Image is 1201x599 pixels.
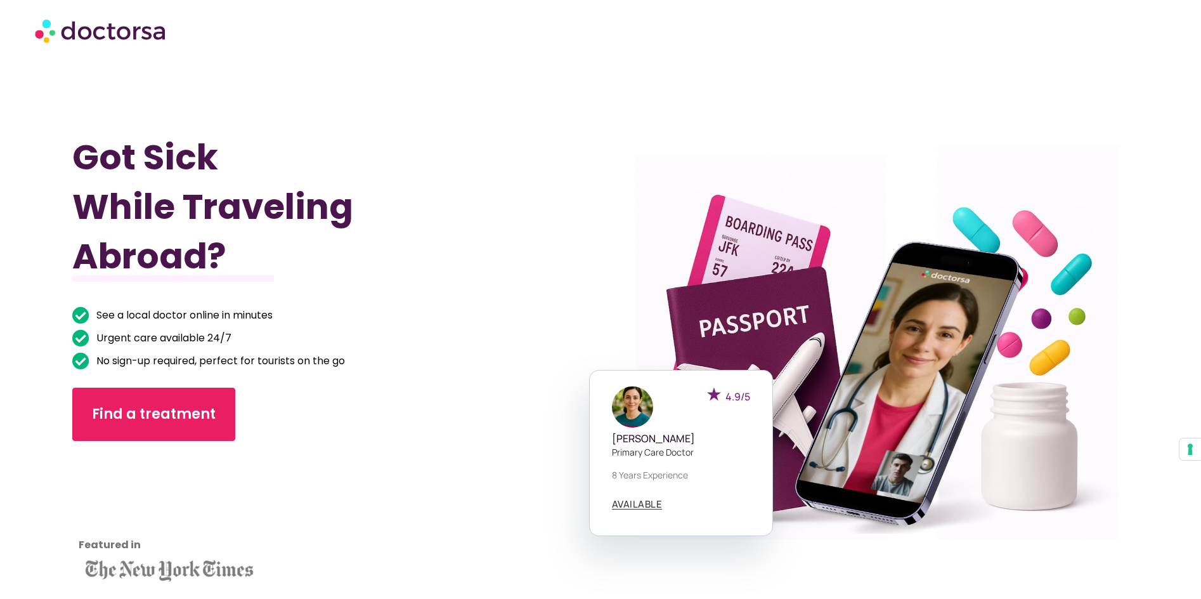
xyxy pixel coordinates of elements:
span: No sign-up required, perfect for tourists on the go [93,352,345,370]
span: 4.9/5 [725,390,750,404]
button: Your consent preferences for tracking technologies [1179,438,1201,460]
h5: [PERSON_NAME] [612,433,750,445]
span: Urgent care available 24/7 [93,329,231,347]
p: 8 years experience [612,468,750,482]
h1: Got Sick While Traveling Abroad? [72,133,521,281]
span: Find a treatment [92,404,216,425]
strong: Featured in [79,537,141,552]
a: AVAILABLE [612,499,663,510]
a: Find a treatment [72,388,235,441]
iframe: Customer reviews powered by Trustpilot [79,460,193,555]
span: See a local doctor online in minutes [93,306,273,324]
p: Primary care doctor [612,445,750,459]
